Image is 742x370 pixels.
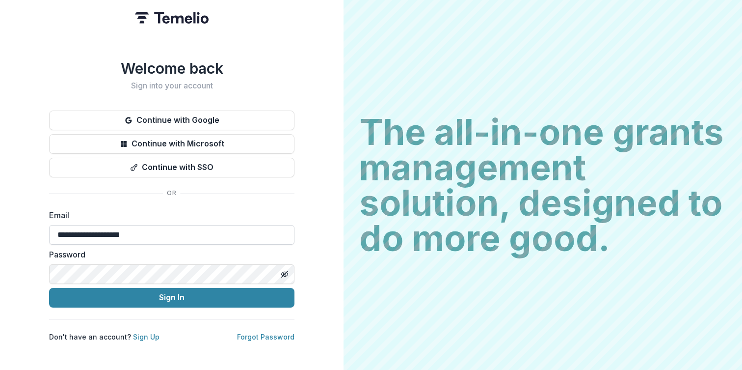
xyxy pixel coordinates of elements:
button: Toggle password visibility [277,266,292,282]
a: Forgot Password [237,333,294,341]
h1: Welcome back [49,59,294,77]
label: Email [49,209,289,221]
img: Temelio [135,12,209,24]
button: Sign In [49,288,294,308]
button: Continue with Microsoft [49,134,294,154]
button: Continue with Google [49,111,294,130]
label: Password [49,249,289,260]
a: Sign Up [133,333,159,341]
button: Continue with SSO [49,158,294,177]
p: Don't have an account? [49,332,159,342]
h2: Sign into your account [49,81,294,90]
